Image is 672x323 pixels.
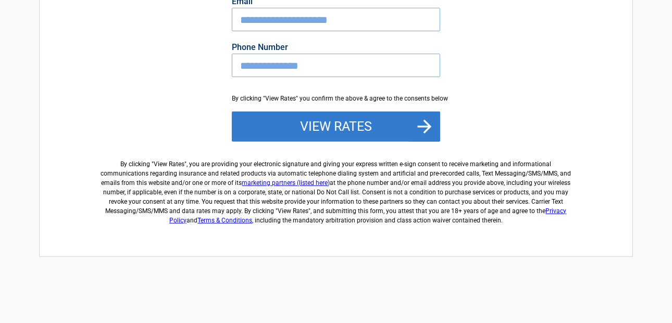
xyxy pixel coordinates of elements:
div: By clicking "View Rates" you confirm the above & agree to the consents below [232,94,440,103]
label: Phone Number [232,43,440,52]
span: View Rates [154,160,185,168]
label: By clicking " ", you are providing your electronic signature and giving your express written e-si... [97,151,575,225]
a: Privacy Policy [169,207,567,224]
button: View Rates [232,111,440,142]
a: Terms & Conditions [197,217,252,224]
a: marketing partners (listed here) [242,179,330,187]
